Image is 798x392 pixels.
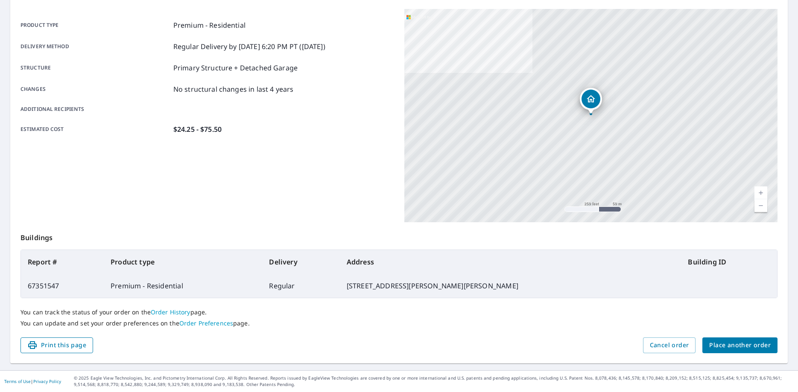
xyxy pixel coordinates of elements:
[754,199,767,212] a: Current Level 17, Zoom Out
[173,84,294,94] p: No structural changes in last 4 years
[179,319,233,327] a: Order Preferences
[173,63,298,73] p: Primary Structure + Detached Garage
[702,337,778,353] button: Place another order
[20,84,170,94] p: Changes
[20,63,170,73] p: Structure
[681,250,777,274] th: Building ID
[340,250,681,274] th: Address
[20,337,93,353] button: Print this page
[20,105,170,113] p: Additional recipients
[20,222,778,250] p: Buildings
[173,41,325,52] p: Regular Delivery by [DATE] 6:20 PM PT ([DATE])
[262,274,339,298] td: Regular
[340,274,681,298] td: [STREET_ADDRESS][PERSON_NAME][PERSON_NAME]
[262,250,339,274] th: Delivery
[580,88,602,114] div: Dropped pin, building 1, Residential property, 2726 Rudy Road Cir Van Buren, AR 72956
[20,41,170,52] p: Delivery method
[709,340,771,351] span: Place another order
[173,20,246,30] p: Premium - Residential
[20,20,170,30] p: Product type
[21,250,104,274] th: Report #
[643,337,696,353] button: Cancel order
[4,379,61,384] p: |
[650,340,689,351] span: Cancel order
[33,378,61,384] a: Privacy Policy
[173,124,222,134] p: $24.25 - $75.50
[151,308,190,316] a: Order History
[74,375,794,388] p: © 2025 Eagle View Technologies, Inc. and Pictometry International Corp. All Rights Reserved. Repo...
[27,340,86,351] span: Print this page
[20,124,170,134] p: Estimated cost
[20,308,778,316] p: You can track the status of your order on the page.
[754,186,767,199] a: Current Level 17, Zoom In
[104,250,262,274] th: Product type
[4,378,31,384] a: Terms of Use
[20,319,778,327] p: You can update and set your order preferences on the page.
[104,274,262,298] td: Premium - Residential
[21,274,104,298] td: 67351547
